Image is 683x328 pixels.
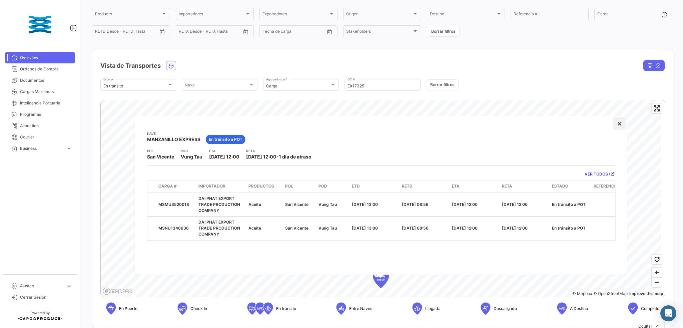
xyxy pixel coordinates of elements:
a: Allocation [5,120,75,131]
button: Borrar filtros [427,26,460,37]
span: DAI PHAT EXPORT TRADE PRODUCTION COMPANY [198,220,240,237]
datatable-header-cell: RETD [399,181,449,193]
span: [DATE] 12:00 [452,202,478,207]
button: Borrar filtros [426,79,459,90]
span: Cargas Marítimas [20,89,72,95]
span: expand_more [66,283,72,289]
span: Documentos [20,77,72,83]
datatable-header-cell: Referencia [591,181,633,193]
datatable-header-cell: Estado [549,181,591,193]
span: POD [318,183,327,189]
span: San Vicente [285,202,308,207]
app-card-info-title: ETA [209,148,239,153]
app-card-info-title: POD [181,148,202,153]
span: Aceite [248,202,261,207]
span: Entre Naves [349,306,372,312]
span: [DATE] 13:00 [352,202,378,207]
input: Hasta [112,30,141,35]
datatable-header-cell: POL [282,181,316,193]
span: Programas [20,111,72,117]
input: Hasta [195,30,225,35]
mat-select-trigger: En tránsito [103,83,123,88]
span: Courier [20,134,72,140]
datatable-header-cell: Importador [196,181,246,193]
span: DAI PHAT EXPORT TRADE PRODUCTION COMPANY [198,196,240,213]
span: MANZANILLO EXPRESS [147,136,200,143]
span: [DATE] 08:56 [402,226,429,231]
span: [DATE] 12:00 [502,226,528,231]
span: Estado [552,183,568,189]
span: RETD [402,183,413,189]
span: A Destino [570,306,588,312]
span: Descargado [494,306,517,312]
a: Courier [5,131,75,143]
span: Zoom out [652,278,662,287]
span: [DATE] 12:00 [502,202,528,207]
button: Open calendar [157,27,167,37]
input: Desde [95,30,107,35]
a: Programas [5,109,75,120]
span: En tránsito [276,306,296,312]
span: Check In [190,306,207,312]
span: Inteligencia Portuaria [20,100,72,106]
span: San Vicente [147,153,174,160]
span: En Puerto [119,306,137,312]
input: Desde [262,30,274,35]
input: Hasta [279,30,309,35]
span: Productos [248,183,274,189]
span: ETD [352,183,360,189]
button: Open calendar [241,27,251,37]
button: Close popup [613,117,626,130]
a: Documentos [5,75,75,86]
span: RETA [502,183,512,189]
span: [DATE] 13:00 [352,226,378,231]
button: Enter fullscreen [652,103,662,113]
span: [DATE] 12:00 [209,154,239,159]
a: OpenStreetMap [593,291,628,296]
span: San Vicente [285,226,308,231]
span: En tránsito a POT [552,202,586,207]
datatable-header-cell: POD [316,181,349,193]
span: Importador [198,183,225,189]
a: Órdenes de Compra [5,63,75,75]
span: Origen [346,13,412,17]
app-card-info-title: POL [147,148,174,153]
a: Inteligencia Portuaria [5,97,75,109]
span: POL [285,183,293,189]
span: Aceite [248,226,261,231]
span: Cerrar Sesión [20,294,72,300]
span: Exportadores [262,13,328,17]
datatable-header-cell: Productos [246,181,282,193]
button: Ocean [166,61,176,70]
a: Overview [5,52,75,63]
span: Destino [430,13,496,17]
datatable-header-cell: RETA [499,181,549,193]
a: Cargas Marítimas [5,86,75,97]
datatable-header-cell: Carga # [156,181,196,193]
a: Map feedback [629,291,663,296]
span: En tránsito a POT [209,136,242,142]
span: Business [20,145,63,151]
span: 1 dia de atraso [279,154,311,159]
input: Desde [179,30,191,35]
span: Producto [95,13,161,17]
span: Vung Tau [318,226,337,231]
span: expand_more [66,145,72,151]
span: Órdenes de Compra [20,66,72,72]
div: Abrir Intercom Messenger [660,305,676,321]
span: Allocation [20,123,72,129]
a: Mapbox [572,291,592,296]
span: Referencia [594,183,618,189]
span: Completo [641,306,659,312]
app-card-info-title: Nave [147,131,200,136]
span: Carga # [158,183,177,189]
datatable-header-cell: ETA [449,181,499,193]
span: - [276,154,279,159]
span: [DATE] 12:00 [246,154,276,159]
div: Map marker [373,268,389,288]
canvas: Map [101,100,661,298]
datatable-header-cell: ETD [349,181,399,193]
span: En tránsito a POT [552,226,586,231]
span: Vung Tau [181,153,202,160]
